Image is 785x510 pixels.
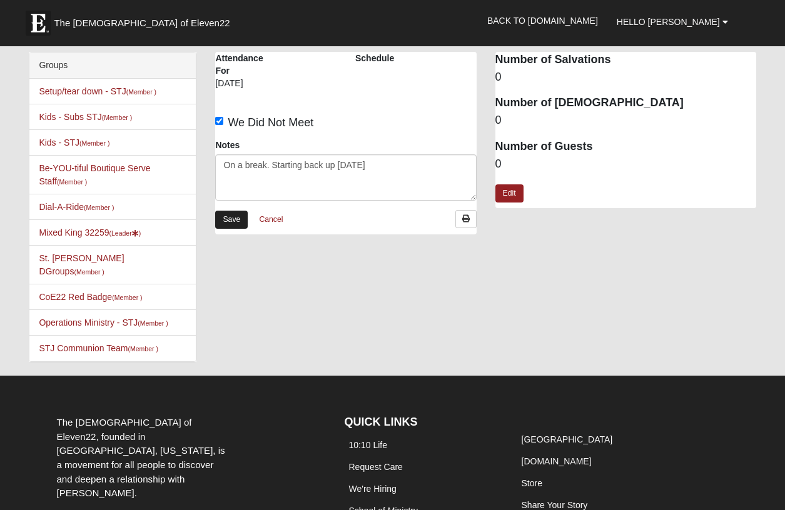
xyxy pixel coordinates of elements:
[478,5,607,36] a: Back to [DOMAIN_NAME]
[495,112,756,129] dd: 0
[215,139,240,151] label: Notes
[228,116,313,129] span: We Did Not Meet
[215,117,223,125] input: We Did Not Meet
[112,294,142,301] small: (Member )
[84,204,114,211] small: (Member )
[355,52,394,64] label: Schedule
[522,478,542,488] a: Store
[79,139,109,147] small: (Member )
[495,95,756,111] dt: Number of [DEMOGRAPHIC_DATA]
[495,69,756,86] dd: 0
[54,17,230,29] span: The [DEMOGRAPHIC_DATA] of Eleven22
[74,268,104,276] small: (Member )
[39,292,142,302] a: CoE22 Red Badge(Member )
[39,253,124,276] a: St. [PERSON_NAME] DGroups(Member )
[522,434,613,444] a: [GEOGRAPHIC_DATA]
[109,229,141,237] small: (Leader )
[39,112,132,122] a: Kids - Subs STJ(Member )
[607,6,737,37] a: Hello [PERSON_NAME]
[39,86,156,96] a: Setup/tear down - STJ(Member )
[26,11,51,36] img: Eleven22 logo
[39,137,109,147] a: Kids - STJ(Member )
[617,17,720,27] span: Hello [PERSON_NAME]
[126,88,156,96] small: (Member )
[251,210,291,229] a: Cancel
[344,416,498,429] h4: QUICK LINKS
[348,484,396,494] a: We're Hiring
[39,317,168,327] a: Operations Ministry - STJ(Member )
[522,456,592,466] a: [DOMAIN_NAME]
[19,4,270,36] a: The [DEMOGRAPHIC_DATA] of Eleven22
[215,211,248,229] a: Save
[39,202,114,212] a: Dial-A-Ride(Member )
[102,114,132,121] small: (Member )
[215,52,266,77] label: Attendance For
[39,227,141,237] a: Mixed King 32259(Leader)
[39,163,150,186] a: Be-YOU-tiful Boutique Serve Staff(Member )
[29,52,196,79] div: Groups
[495,52,756,68] dt: Number of Salvations
[455,210,477,228] a: Print Attendance Roster
[138,319,168,327] small: (Member )
[215,77,266,98] div: [DATE]
[495,184,524,202] a: Edit
[39,343,158,353] a: STJ Communion Team(Member )
[348,440,387,450] a: 10:10 Life
[57,178,87,186] small: (Member )
[495,139,756,155] dt: Number of Guests
[495,156,756,172] dd: 0
[128,345,158,352] small: (Member )
[348,462,402,472] a: Request Care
